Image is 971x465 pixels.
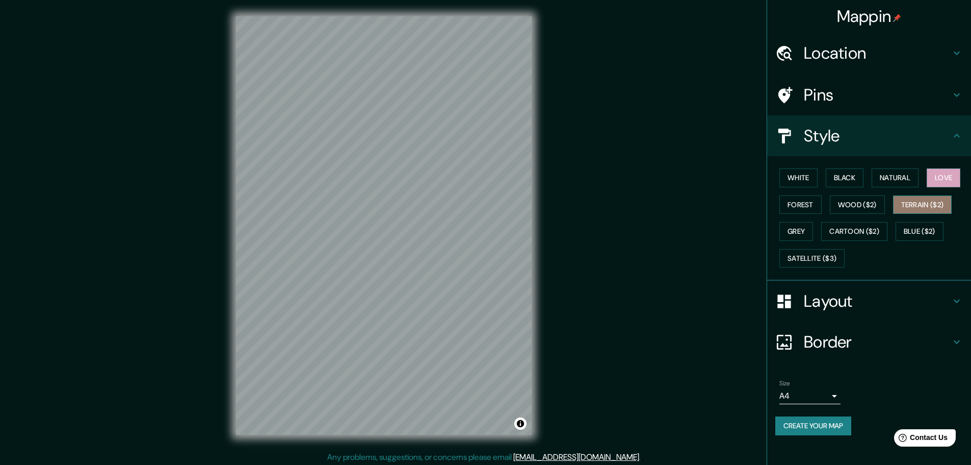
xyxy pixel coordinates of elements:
[236,16,532,435] canvas: Map
[893,14,901,22] img: pin-icon.png
[896,222,943,241] button: Blue ($2)
[893,195,952,214] button: Terrain ($2)
[880,425,960,454] iframe: Help widget launcher
[767,322,971,362] div: Border
[779,249,845,268] button: Satellite ($3)
[872,168,918,187] button: Natural
[779,222,813,241] button: Grey
[804,43,951,63] h4: Location
[837,6,902,27] h4: Mappin
[327,451,641,463] p: Any problems, suggestions, or concerns please email .
[514,418,527,430] button: Toggle attribution
[767,33,971,74] div: Location
[826,168,864,187] button: Black
[804,126,951,146] h4: Style
[513,452,639,462] a: [EMAIL_ADDRESS][DOMAIN_NAME]
[779,379,790,388] label: Size
[779,388,841,404] div: A4
[779,168,818,187] button: White
[641,451,642,463] div: .
[767,75,971,115] div: Pins
[821,222,887,241] button: Cartoon ($2)
[927,168,960,187] button: Love
[642,451,644,463] div: .
[767,281,971,322] div: Layout
[779,195,822,214] button: Forest
[767,115,971,156] div: Style
[804,332,951,352] h4: Border
[775,417,851,435] button: Create your map
[804,85,951,105] h4: Pins
[804,291,951,311] h4: Layout
[830,195,885,214] button: Wood ($2)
